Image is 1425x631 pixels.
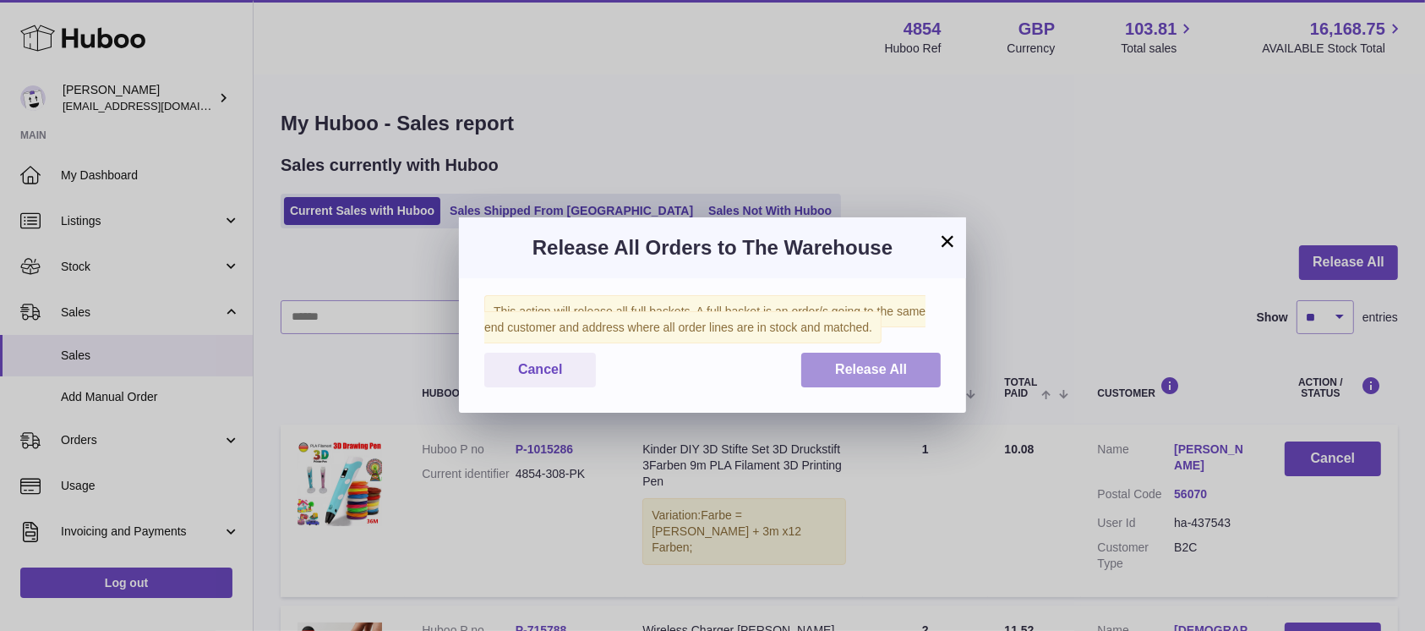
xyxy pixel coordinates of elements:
[518,362,562,376] span: Cancel
[835,362,907,376] span: Release All
[937,231,958,251] button: ×
[801,353,941,387] button: Release All
[484,295,925,343] span: This action will release all full baskets. A full basket is an order/s going to the same end cust...
[484,353,596,387] button: Cancel
[484,234,941,261] h3: Release All Orders to The Warehouse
